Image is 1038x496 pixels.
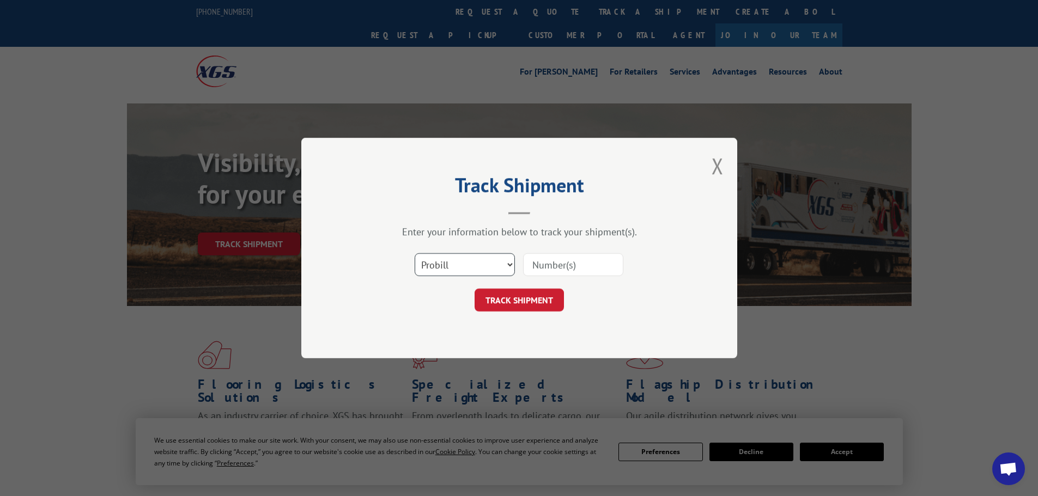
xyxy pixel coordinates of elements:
[475,289,564,311] button: TRACK SHIPMENT
[523,253,623,276] input: Number(s)
[712,151,724,180] button: Close modal
[356,225,683,238] div: Enter your information below to track your shipment(s).
[992,452,1025,485] div: Open chat
[356,177,683,198] h2: Track Shipment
